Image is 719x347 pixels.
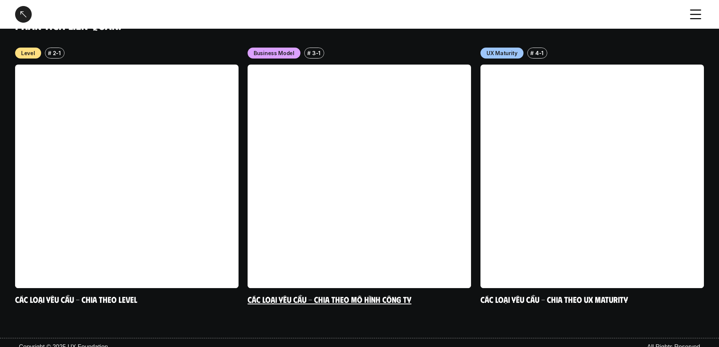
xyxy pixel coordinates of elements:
h6: # [307,50,311,56]
a: Các loại yêu cầu - Chia theo mô hình công ty [248,294,411,304]
p: 4-1 [535,49,543,57]
a: Các loại yêu cầu - Chia theo UX Maturity [480,294,628,304]
h6: # [48,50,51,56]
p: 2-1 [53,49,61,57]
p: Level [21,49,35,57]
h6: # [530,50,533,56]
p: Business Model [254,49,294,57]
p: 3-1 [312,49,320,57]
a: Các loại yêu cầu - Chia theo level [15,294,137,304]
p: UX Maturity [487,49,517,57]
